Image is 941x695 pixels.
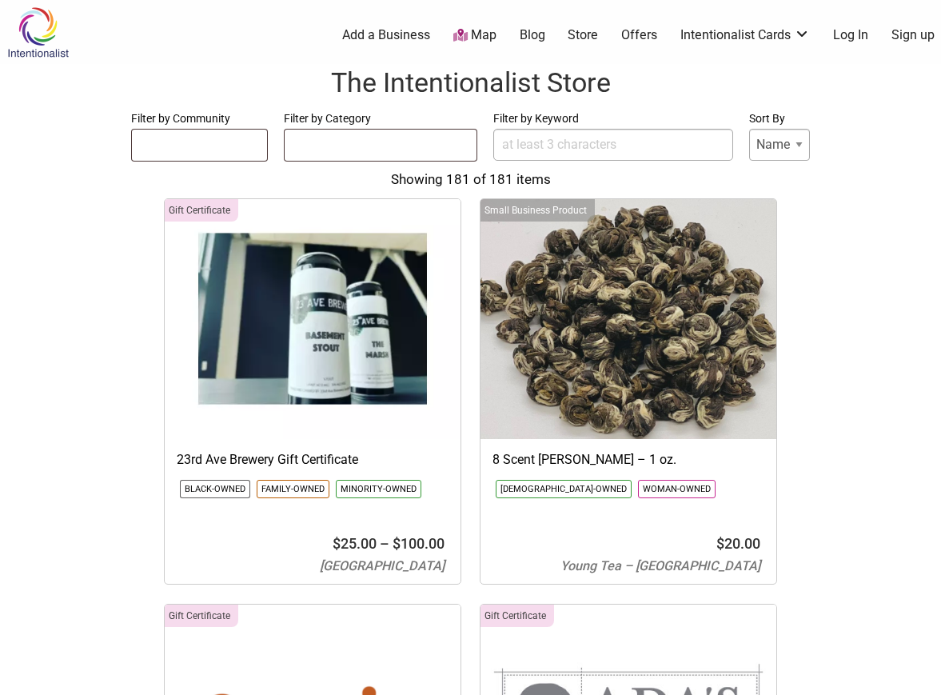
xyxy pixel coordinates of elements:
a: Map [453,26,496,45]
div: Click to show only this category [165,199,238,222]
h3: 8 Scent [PERSON_NAME] – 1 oz. [492,451,764,469]
label: Sort By [749,109,810,129]
h3: 23rd Ave Brewery Gift Certificate [177,451,449,469]
span: $ [333,535,341,552]
bdi: 20.00 [716,535,760,552]
li: Click to show only this community [257,480,329,498]
bdi: 25.00 [333,535,377,552]
li: Click to show only this community [638,480,716,498]
div: Showing 181 of 181 items [16,170,925,190]
li: Click to show only this community [336,480,421,498]
a: Offers [621,26,657,44]
li: Click to show only this community [180,480,250,498]
a: Sign up [891,26,935,44]
span: Young Tea – [GEOGRAPHIC_DATA] [560,558,760,573]
a: Intentionalist Cards [680,26,810,44]
a: Add a Business [342,26,430,44]
span: $ [716,535,724,552]
li: Click to show only this community [496,480,632,498]
label: Filter by Community [131,109,268,129]
div: Click to show only this category [165,605,238,627]
bdi: 100.00 [393,535,445,552]
label: Filter by Category [284,109,477,129]
div: Click to show only this category [480,199,595,222]
span: – [380,535,389,552]
a: Store [568,26,598,44]
input: at least 3 characters [493,129,733,161]
span: $ [393,535,401,552]
label: Filter by Keyword [493,109,733,129]
a: Blog [520,26,545,44]
a: Log In [833,26,868,44]
h1: The Intentionalist Store [16,64,925,102]
img: Young Tea 8 Scent Jasmine Green Pearl [480,199,776,439]
span: [GEOGRAPHIC_DATA] [320,558,445,573]
div: Click to show only this category [480,605,554,627]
